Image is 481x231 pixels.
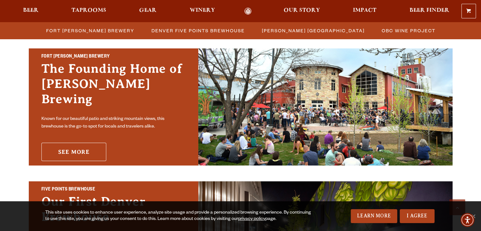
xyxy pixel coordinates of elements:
[42,26,138,35] a: Fort [PERSON_NAME] Brewery
[23,8,39,13] span: Beer
[409,8,449,13] span: Beer Finder
[262,26,365,35] span: [PERSON_NAME] [GEOGRAPHIC_DATA]
[67,8,110,15] a: Taprooms
[135,8,161,15] a: Gear
[198,48,453,165] img: Fort Collins Brewery & Taproom'
[460,213,474,227] div: Accessibility Menu
[382,26,435,35] span: OBC Wine Project
[238,217,265,222] a: privacy policy
[41,61,186,113] h3: The Founding Home of [PERSON_NAME] Brewing
[351,209,397,223] a: Learn More
[41,194,186,231] h3: Our First Denver Brewhouse
[258,26,368,35] a: [PERSON_NAME] [GEOGRAPHIC_DATA]
[46,26,134,35] span: Fort [PERSON_NAME] Brewery
[41,143,106,161] a: See More
[139,8,157,13] span: Gear
[190,8,215,13] span: Winery
[186,8,219,15] a: Winery
[400,209,435,223] a: I Agree
[284,8,320,13] span: Our Story
[353,8,376,13] span: Impact
[71,8,106,13] span: Taprooms
[41,186,186,194] h2: Five Points Brewhouse
[148,26,248,35] a: Denver Five Points Brewhouse
[449,199,465,215] a: Scroll to top
[236,8,260,15] a: Odell Home
[41,115,186,131] p: Known for our beautiful patio and striking mountain views, this brewhouse is the go-to spot for l...
[19,8,43,15] a: Beer
[280,8,324,15] a: Our Story
[151,26,245,35] span: Denver Five Points Brewhouse
[45,210,315,222] div: This site uses cookies to enhance user experience, analyze site usage and provide a personalized ...
[41,53,186,61] h2: Fort [PERSON_NAME] Brewery
[349,8,380,15] a: Impact
[378,26,439,35] a: OBC Wine Project
[405,8,453,15] a: Beer Finder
